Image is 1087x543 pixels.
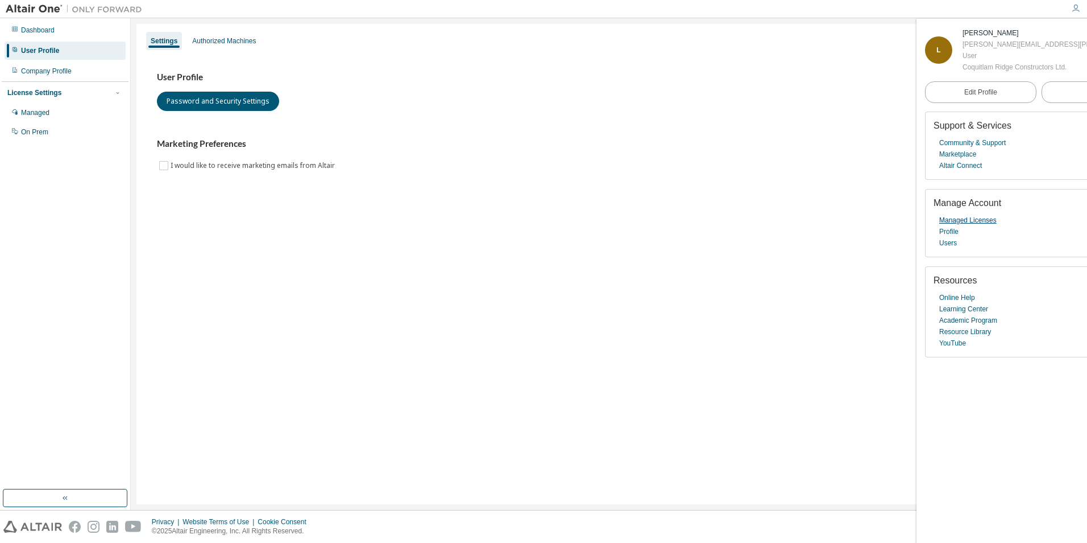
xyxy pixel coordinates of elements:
[939,160,982,171] a: Altair Connect
[7,88,61,97] div: License Settings
[939,137,1006,149] a: Community & Support
[69,521,81,533] img: facebook.svg
[21,108,49,117] div: Managed
[125,521,142,533] img: youtube.svg
[152,526,313,536] p: © 2025 Altair Engineering, Inc. All Rights Reserved.
[157,72,1061,83] h3: User Profile
[106,521,118,533] img: linkedin.svg
[21,46,59,55] div: User Profile
[939,315,997,326] a: Academic Program
[171,159,337,172] label: I would like to receive marketing emails from Altair
[6,3,148,15] img: Altair One
[939,149,976,160] a: Marketplace
[939,226,959,237] a: Profile
[939,303,988,315] a: Learning Center
[939,338,966,349] a: YouTube
[939,292,975,303] a: Online Help
[934,121,1011,130] span: Support & Services
[3,521,62,533] img: altair_logo.svg
[939,326,991,338] a: Resource Library
[182,517,258,526] div: Website Terms of Use
[157,138,1061,150] h3: Marketing Preferences
[258,517,313,526] div: Cookie Consent
[151,36,177,46] div: Settings
[21,67,72,76] div: Company Profile
[934,275,977,285] span: Resources
[192,36,256,46] div: Authorized Machines
[21,26,55,35] div: Dashboard
[939,215,997,226] a: Managed Licenses
[925,81,1036,103] a: Edit Profile
[88,521,99,533] img: instagram.svg
[936,46,940,54] span: L
[964,88,997,97] span: Edit Profile
[21,127,48,137] div: On Prem
[152,517,182,526] div: Privacy
[934,198,1001,208] span: Manage Account
[157,92,279,111] button: Password and Security Settings
[939,237,957,249] a: Users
